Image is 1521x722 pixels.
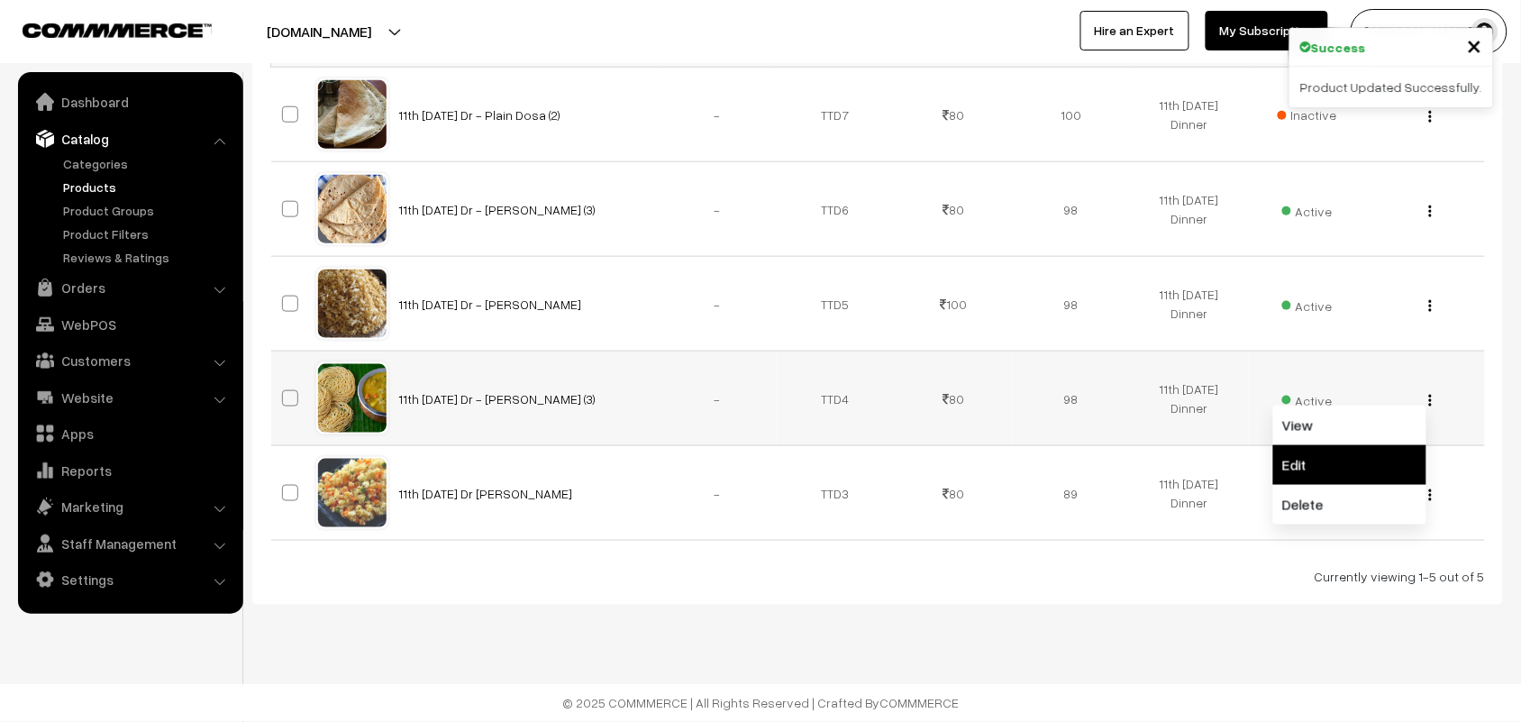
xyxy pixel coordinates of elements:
a: Settings [23,563,237,596]
td: - [659,257,777,352]
a: Products [59,178,237,196]
a: My Subscription [1206,11,1328,50]
button: [DOMAIN_NAME] [204,9,434,54]
button: Close [1467,32,1482,59]
span: Active [1282,197,1333,221]
a: WebPOS [23,308,237,341]
td: TTD6 [777,162,895,257]
a: Apps [23,417,237,450]
a: 11th [DATE] Dr - [PERSON_NAME] [399,297,582,312]
td: 11th [DATE] Dinner [1131,257,1249,352]
a: COMMMERCE [879,696,959,711]
a: Orders [23,271,237,304]
img: Menu [1429,395,1432,407]
td: 80 [895,352,1013,446]
img: user [1471,18,1498,45]
img: Menu [1429,489,1432,501]
a: Hire an Expert [1080,11,1189,50]
td: TTD7 [777,68,895,162]
a: Catalog [23,123,237,155]
td: TTD5 [777,257,895,352]
a: COMMMERCE [23,18,180,40]
td: - [659,162,777,257]
a: 11th [DATE] Dr - [PERSON_NAME] (3) [399,391,597,407]
img: COMMMERCE [23,23,212,37]
td: 11th [DATE] Dinner [1131,162,1249,257]
div: Product Updated Successfully. [1289,67,1493,107]
td: 80 [895,162,1013,257]
img: Menu [1429,206,1432,217]
a: Categories [59,154,237,173]
td: 11th [DATE] Dinner [1131,68,1249,162]
strong: Success [1311,38,1366,57]
span: Active [1282,387,1333,410]
a: Website [23,381,237,414]
a: Product Groups [59,201,237,220]
td: 100 [1013,68,1131,162]
td: 100 [895,257,1013,352]
a: Staff Management [23,527,237,560]
td: - [659,352,777,446]
a: Delete [1273,485,1426,525]
img: Menu [1429,300,1432,312]
div: Currently viewing 1-5 out of 5 [270,568,1485,587]
img: Menu [1429,111,1432,123]
td: 80 [895,68,1013,162]
td: TTD3 [777,446,895,541]
a: Product Filters [59,224,237,243]
td: 89 [1013,446,1131,541]
a: Marketing [23,490,237,523]
a: Edit [1273,445,1426,485]
a: View [1273,406,1426,445]
span: Inactive [1278,105,1337,124]
td: 98 [1013,352,1131,446]
td: TTD4 [777,352,895,446]
td: 11th [DATE] Dinner [1131,352,1249,446]
a: Reports [23,454,237,487]
a: 11th [DATE] Dr [PERSON_NAME] [399,486,573,501]
td: - [659,446,777,541]
button: [PERSON_NAME] s… [1351,9,1507,54]
span: × [1467,28,1482,61]
a: Dashboard [23,86,237,118]
td: - [659,68,777,162]
td: 80 [895,446,1013,541]
span: Active [1282,292,1333,315]
td: 11th [DATE] Dinner [1131,446,1249,541]
a: Customers [23,344,237,377]
a: Reviews & Ratings [59,248,237,267]
td: 98 [1013,257,1131,352]
a: 11th [DATE] Dr - [PERSON_NAME] (3) [399,202,597,217]
a: 11th [DATE] Dr - Plain Dosa (2) [399,107,561,123]
td: 98 [1013,162,1131,257]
